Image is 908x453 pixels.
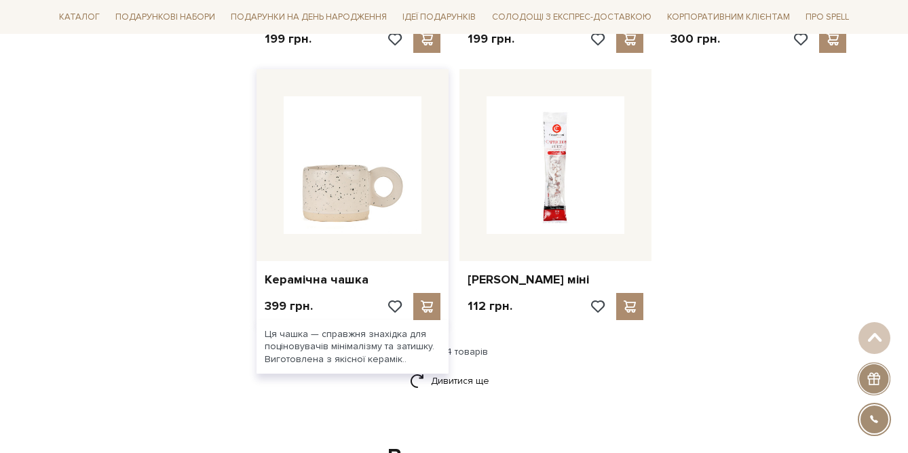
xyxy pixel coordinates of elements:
p: 112 грн. [468,298,512,314]
p: 399 грн. [265,298,313,314]
img: Керамічна чашка [284,96,421,234]
a: Корпоративним клієнтам [662,7,795,28]
img: Ковбаса Фует міні [487,96,624,234]
a: Подарунки на День народження [225,7,392,28]
a: Дивитися ще [410,369,498,393]
a: Керамічна чашка [265,272,440,288]
div: 16 з 74 товарів [48,346,860,358]
p: 199 грн. [468,31,514,47]
a: Солодощі з експрес-доставкою [487,5,657,28]
div: Ця чашка — справжня знахідка для поціновувачів мінімалізму та затишку. Виготовлена з якісної кера... [257,320,449,374]
p: 199 грн. [265,31,311,47]
a: [PERSON_NAME] міні [468,272,643,288]
a: Ідеї подарунків [397,7,481,28]
a: Каталог [54,7,105,28]
a: Про Spell [800,7,854,28]
p: 300 грн. [670,31,720,47]
a: Подарункові набори [110,7,221,28]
